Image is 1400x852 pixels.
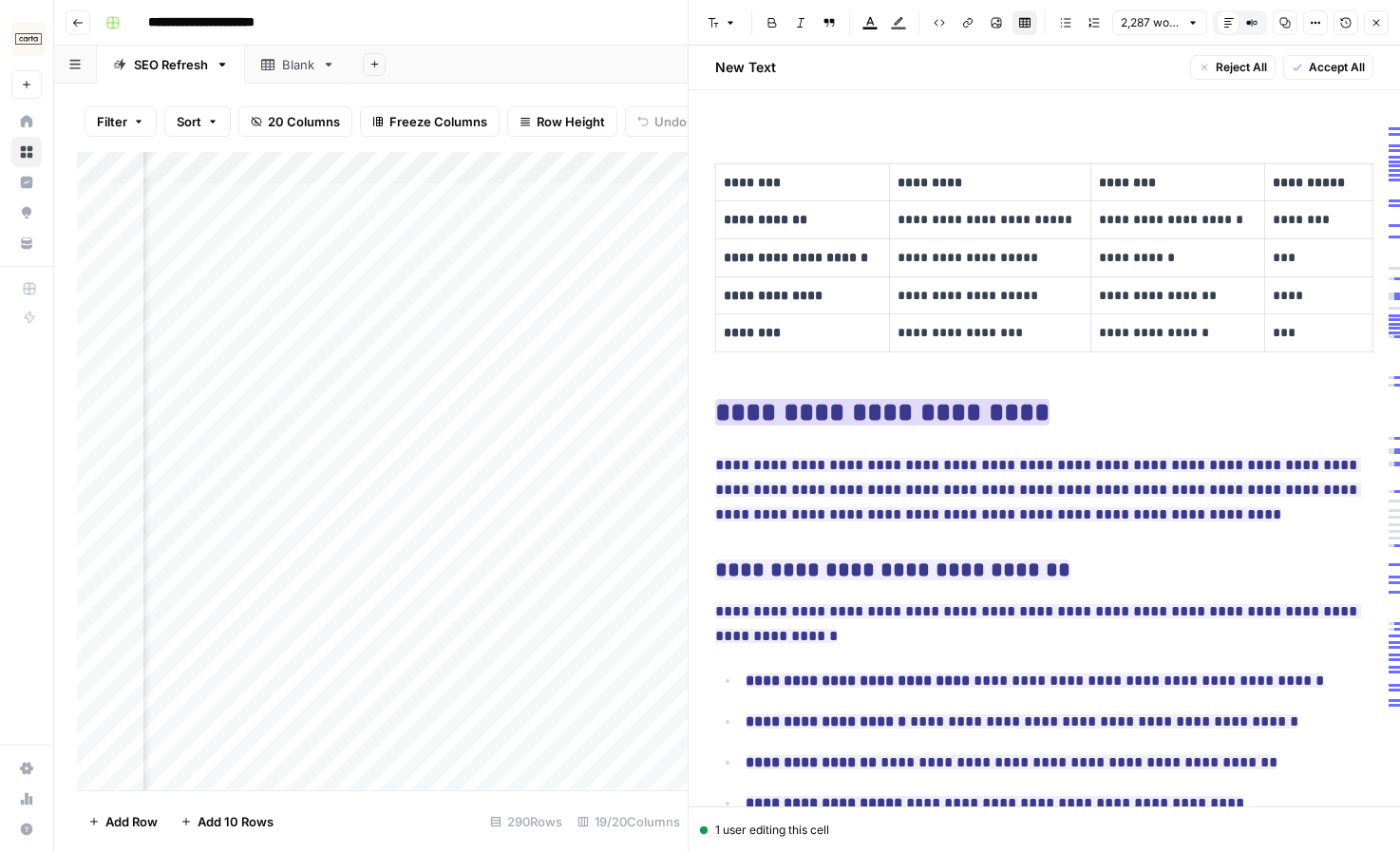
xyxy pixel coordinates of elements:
[1112,10,1207,35] button: 2,287 words
[507,106,617,137] button: Row Height
[97,112,127,131] span: Filter
[11,784,42,814] a: Usage
[482,806,570,837] div: 290 Rows
[97,46,245,84] a: SEO Refresh
[715,58,776,77] h2: New Text
[1121,14,1182,31] span: 2,287 words
[85,106,157,137] button: Filter
[77,806,169,837] button: Add Row
[11,15,42,63] button: Workspace: Carta
[11,228,42,258] a: Your Data
[1216,59,1267,76] span: Reject All
[537,112,605,131] span: Row Height
[238,106,352,137] button: 20 Columns
[360,106,500,137] button: Freeze Columns
[245,46,351,84] a: Blank
[1309,59,1365,76] span: Accept All
[389,112,487,131] span: Freeze Columns
[134,55,208,74] div: SEO Refresh
[11,106,42,137] a: Home
[11,137,42,167] a: Browse
[654,112,687,131] span: Undo
[198,812,274,831] span: Add 10 Rows
[177,112,201,131] span: Sort
[625,106,699,137] button: Undo
[700,822,1389,839] div: 1 user editing this cell
[11,753,42,784] a: Settings
[11,814,42,844] button: Help + Support
[1190,55,1276,80] button: Reject All
[164,106,231,137] button: Sort
[11,22,46,56] img: Carta Logo
[105,812,158,831] span: Add Row
[1283,55,1373,80] button: Accept All
[570,806,688,837] div: 19/20 Columns
[11,198,42,228] a: Opportunities
[268,112,340,131] span: 20 Columns
[11,167,42,198] a: Insights
[282,55,314,74] div: Blank
[169,806,285,837] button: Add 10 Rows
